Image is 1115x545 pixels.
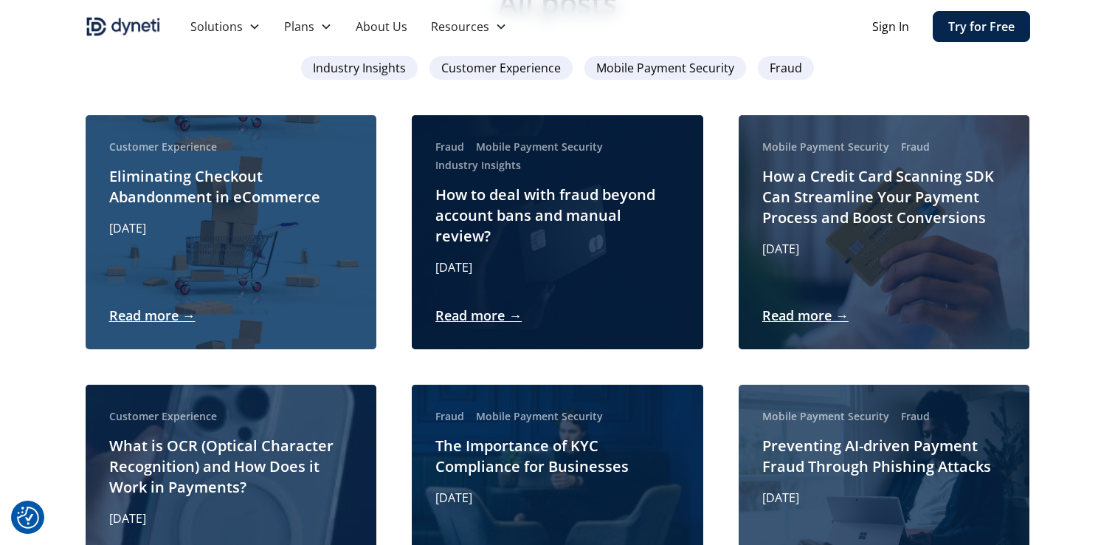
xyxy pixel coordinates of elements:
a: Try for Free [933,11,1030,42]
div: Fraud [435,139,464,154]
a: Read more → [762,306,849,326]
div: Mobile Payment Security [476,139,603,154]
span: Mobile Payment Security [596,59,734,77]
div: Customer Experience [109,408,217,424]
div: Customer Experience [109,139,217,154]
img: Dyneti indigo logo [86,15,161,38]
p: [DATE] [435,258,472,276]
p: [DATE] [435,489,472,507]
h2: How a Credit Card Scanning SDK Can Streamline Your Payment Process and Boost Conversions [762,166,1007,228]
div: Mobile Payment Security [762,139,889,154]
p: [DATE] [109,510,146,527]
div: Fraud [901,139,930,154]
button: Consent Preferences [17,507,39,529]
span: Customer Experience [441,59,561,77]
a: Read more → [109,306,196,326]
span: Industry Insights [313,59,406,77]
div: Fraud [435,408,464,424]
a: home [86,15,161,38]
p: [DATE] [109,219,146,237]
div: Mobile Payment Security [762,408,889,424]
div: Solutions [190,18,243,35]
p: [DATE] [762,489,799,507]
h2: What is OCR (Optical Character Recognition) and How Does it Work in Payments? [109,436,353,498]
p: [DATE] [762,240,799,258]
a: Read more → [435,306,522,326]
span: Fraud [770,59,802,77]
div: Industry Insights [435,157,521,173]
h2: The Importance of KYC Compliance for Businesses [435,436,680,477]
div: Plans [284,18,314,35]
h2: Preventing AI-driven Payment Fraud Through Phishing Attacks [762,436,1007,477]
div: Solutions [179,12,272,41]
div: Fraud [901,408,930,424]
div: Resources [431,18,489,35]
div: Mobile Payment Security [476,408,603,424]
img: Revisit consent button [17,507,39,529]
h2: How to deal with fraud beyond account bans and manual review? [435,185,680,247]
div: Plans [272,12,344,41]
form: Email Form [86,56,1030,80]
a: Sign In [872,18,909,35]
h2: Eliminating Checkout Abandonment in eCommerce [109,166,353,208]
